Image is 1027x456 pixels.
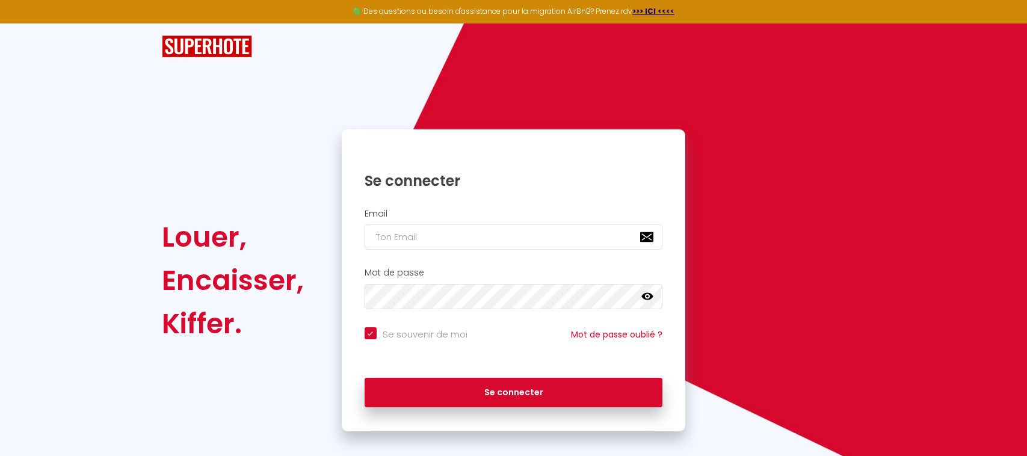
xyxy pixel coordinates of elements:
button: Se connecter [365,378,663,408]
div: Encaisser, [162,259,304,302]
img: SuperHote logo [162,35,252,58]
a: >>> ICI <<<< [632,6,674,16]
a: Mot de passe oublié ? [571,328,662,340]
div: Louer, [162,215,304,259]
h1: Se connecter [365,171,663,190]
h2: Mot de passe [365,268,663,278]
div: Kiffer. [162,302,304,345]
h2: Email [365,209,663,219]
input: Ton Email [365,224,663,250]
